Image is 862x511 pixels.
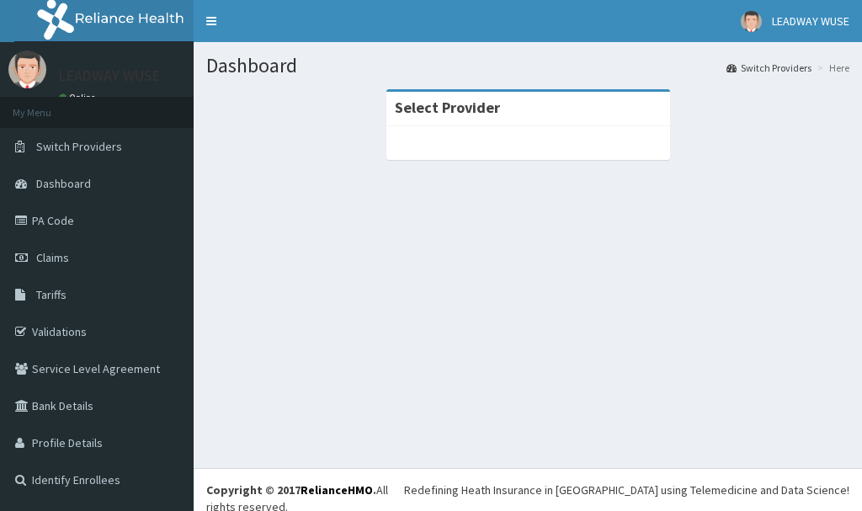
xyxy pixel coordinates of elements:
[36,176,91,191] span: Dashboard
[59,68,160,83] p: LEADWAY WUSE
[36,139,122,154] span: Switch Providers
[36,250,69,265] span: Claims
[741,11,762,32] img: User Image
[726,61,811,75] a: Switch Providers
[206,55,849,77] h1: Dashboard
[36,287,67,302] span: Tariffs
[813,61,849,75] li: Here
[395,98,500,117] strong: Select Provider
[8,51,46,88] img: User Image
[206,482,376,498] strong: Copyright © 2017 .
[404,482,849,498] div: Redefining Heath Insurance in [GEOGRAPHIC_DATA] using Telemedicine and Data Science!
[59,92,99,104] a: Online
[301,482,373,498] a: RelianceHMO
[772,13,849,29] span: LEADWAY WUSE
